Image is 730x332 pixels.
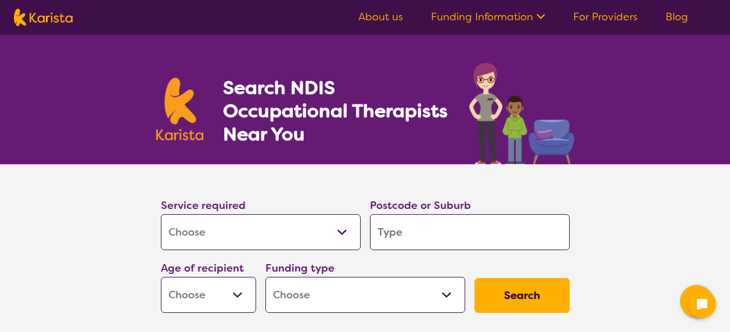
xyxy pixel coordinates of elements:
a: About us [358,10,403,24]
a: Funding Information [431,10,545,24]
img: Karista logo [156,78,204,140]
button: Channel Menu [680,285,713,317]
label: Service required [161,199,246,212]
label: Funding type [265,261,335,275]
img: Karista logo [14,9,73,26]
h1: Search NDIS Occupational Therapists Near You [223,76,449,146]
a: Blog [666,10,688,24]
a: For Providers [573,10,638,24]
button: Search [474,278,570,313]
img: occupational-therapy [469,63,574,164]
input: Type [370,214,570,250]
label: Postcode or Suburb [370,199,471,212]
label: Age of recipient [161,261,244,275]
